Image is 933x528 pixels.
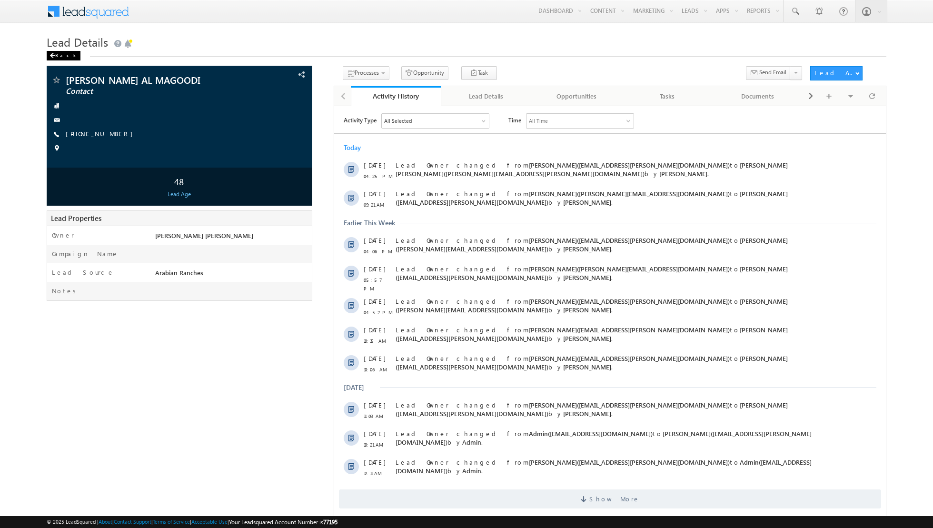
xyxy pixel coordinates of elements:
button: Processes [343,66,389,80]
span: [PERSON_NAME]([EMAIL_ADDRESS][PERSON_NAME][DOMAIN_NAME]) [61,248,454,265]
span: Lead Owner changed from to by . [61,55,454,71]
span: 10:06 AM [30,259,58,268]
a: Terms of Service [153,518,190,525]
span: [PERSON_NAME]([EMAIL_ADDRESS][PERSON_NAME][DOMAIN_NAME]) [61,83,454,100]
div: [DATE] [10,277,40,286]
div: Tasks [630,90,704,102]
span: 12:11 AM [30,363,58,371]
span: [PERSON_NAME] [325,63,373,71]
span: Contact [66,87,232,96]
span: [PERSON_NAME]([PERSON_NAME][EMAIL_ADDRESS][DOMAIN_NAME]) [61,130,454,147]
span: [PERSON_NAME]([EMAIL_ADDRESS][PERSON_NAME][DOMAIN_NAME]) [195,352,396,360]
span: 04:25 PM [30,66,58,74]
span: [PERSON_NAME] AL MAGOODI [66,75,232,85]
a: Back [47,50,85,59]
div: Documents [721,90,795,102]
div: All Time [195,10,214,19]
span: Activity Type [10,7,42,21]
span: [PERSON_NAME] [229,303,277,311]
span: [DATE] [30,83,51,92]
div: Today [10,37,40,46]
label: Owner [52,231,74,239]
span: [PERSON_NAME] [PERSON_NAME]([PERSON_NAME][EMAIL_ADDRESS][PERSON_NAME][DOMAIN_NAME]) [61,55,454,71]
span: [DATE] [30,219,51,228]
span: Admin [128,360,147,369]
span: [PERSON_NAME] [PERSON_NAME] [155,231,253,239]
span: Processes [355,69,379,76]
div: 48 [49,172,309,190]
span: Lead Properties [51,213,101,223]
span: [PERSON_NAME] [229,167,277,175]
span: [PERSON_NAME]([EMAIL_ADDRESS][PERSON_NAME][DOMAIN_NAME]) [195,130,396,138]
a: Activity History [351,86,441,106]
span: [PHONE_NUMBER] [66,130,138,139]
a: About [99,518,112,525]
span: 04:06 PM [30,141,58,149]
span: 11:03 AM [30,306,58,314]
span: [DATE] [30,295,51,303]
button: Send Email [746,66,791,80]
span: [DATE] [30,130,51,139]
span: [DATE] [30,248,51,257]
div: Earlier This Week [10,112,61,121]
a: Lead Details [441,86,532,106]
span: [PERSON_NAME] [229,228,277,236]
span: Lead Owner changed from to by . [61,130,454,147]
label: Campaign Name [52,249,119,258]
a: Contact Support [114,518,151,525]
span: [PERSON_NAME]([EMAIL_ADDRESS][PERSON_NAME][DOMAIN_NAME]) [195,248,396,256]
button: Task [461,66,497,80]
span: Show More [255,383,306,402]
div: Lead Age [49,190,309,199]
a: Acceptable Use [191,518,228,525]
span: [DATE] [30,191,51,199]
span: Admin([EMAIL_ADDRESS][DOMAIN_NAME]) [61,352,477,369]
span: Lead Owner changed from to by . [61,248,454,265]
span: Admin([EMAIL_ADDRESS][DOMAIN_NAME]) [195,323,318,331]
span: Time [174,7,187,21]
span: [PERSON_NAME]([EMAIL_ADDRESS][PERSON_NAME][DOMAIN_NAME]) [61,295,454,311]
span: Admin [128,332,147,340]
span: Lead Details [47,34,108,50]
span: [PERSON_NAME] [229,199,277,208]
span: 10:21 AM [30,334,58,343]
span: [PERSON_NAME]([PERSON_NAME][EMAIL_ADDRESS][DOMAIN_NAME]) [195,159,396,167]
div: All Selected [50,10,78,19]
span: Send Email [759,68,786,77]
span: [DATE] [30,159,51,167]
span: Lead Owner changed from to by . [61,219,454,236]
span: [PERSON_NAME] [229,92,277,100]
div: Lead Actions [814,69,855,77]
span: © 2025 LeadSquared | | | | | [47,518,337,527]
span: Lead Owner changed from to by . [61,159,454,175]
div: Arabian Ranches [153,268,312,281]
label: Lead Source [52,268,114,277]
span: [DATE] [30,323,51,332]
span: Lead Owner changed from to by . [61,295,454,311]
div: Lead Details [449,90,523,102]
span: 05:57 PM [30,169,58,187]
span: [PERSON_NAME]([EMAIL_ADDRESS][PERSON_NAME][DOMAIN_NAME]) [195,295,396,303]
span: Lead Owner changed from to by . [61,83,454,100]
span: 09:21 AM [30,94,58,103]
span: [DATE] [30,352,51,360]
span: [PERSON_NAME]([EMAIL_ADDRESS][PERSON_NAME][DOMAIN_NAME]) [195,219,396,228]
span: [DATE] [30,55,51,63]
div: All Selected [48,8,155,22]
div: Activity History [358,91,434,100]
span: Your Leadsquared Account Number is [229,518,337,526]
span: 77195 [323,518,337,526]
span: 04:52 PM [30,202,58,210]
span: 10:15 AM [30,230,58,239]
button: Opportunity [401,66,448,80]
label: Notes [52,287,79,295]
a: Documents [713,86,804,106]
span: [PERSON_NAME]([EMAIL_ADDRESS][PERSON_NAME][DOMAIN_NAME]) [195,191,396,199]
span: [PERSON_NAME]([EMAIL_ADDRESS][PERSON_NAME][DOMAIN_NAME]) [61,323,477,340]
span: [PERSON_NAME]([PERSON_NAME][EMAIL_ADDRESS][DOMAIN_NAME]) [195,83,396,91]
a: Tasks [622,86,713,106]
span: [PERSON_NAME]([EMAIL_ADDRESS][PERSON_NAME][DOMAIN_NAME]) [61,159,454,175]
button: Lead Actions [810,66,863,80]
span: Lead Owner changed from to by . [61,191,454,208]
span: Lead Owner changed from to by . [61,323,477,340]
